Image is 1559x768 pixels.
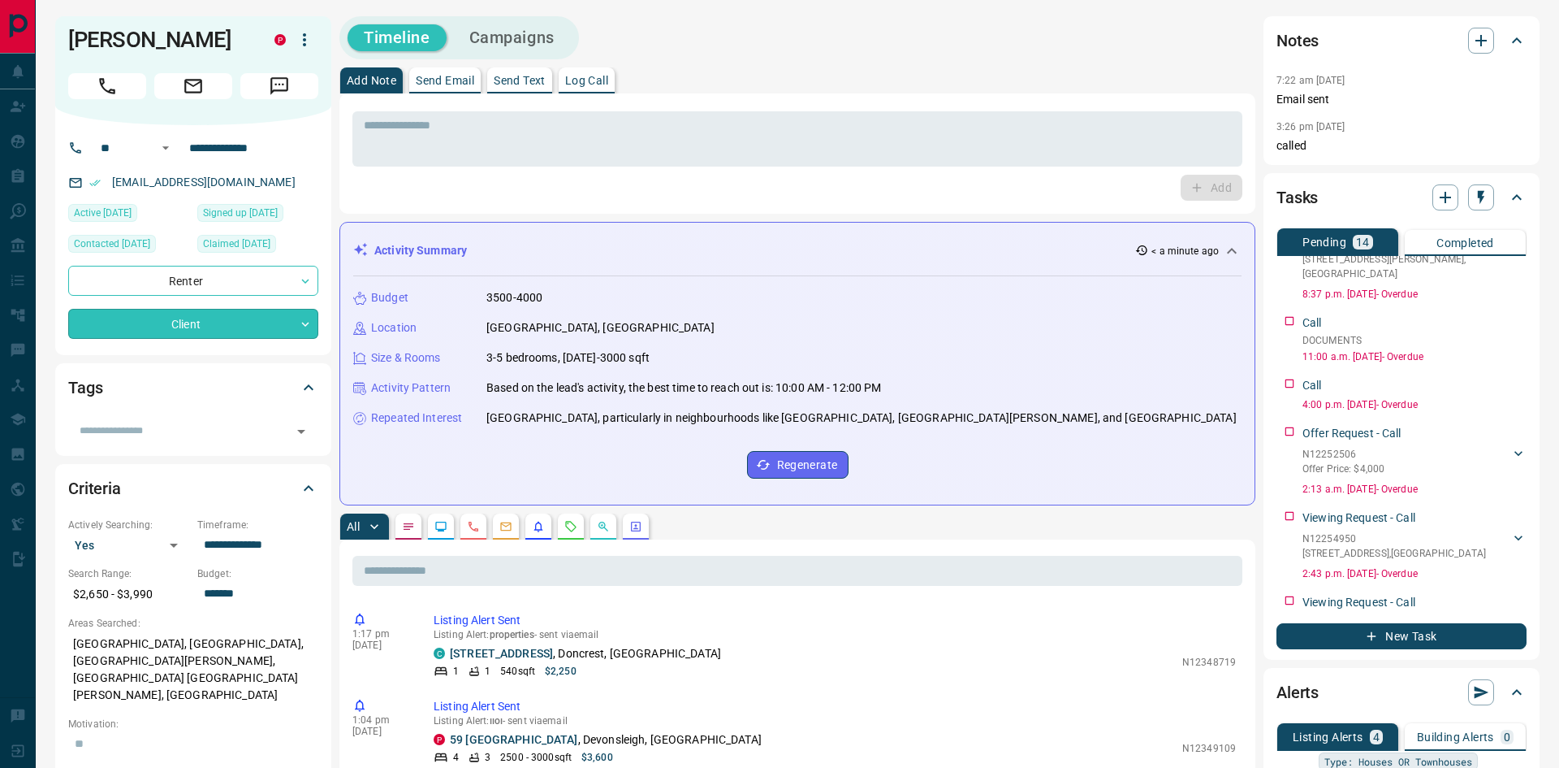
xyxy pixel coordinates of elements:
p: 1 [485,664,490,679]
p: Repeated Interest [371,410,462,427]
p: 3500-4000 [486,289,542,306]
div: Tue Jun 03 2025 [68,235,189,258]
svg: Calls [467,520,480,533]
div: Mon May 12 2025 [197,235,318,258]
span: Call [68,73,146,99]
p: 3 [485,750,490,765]
p: Actively Searching: [68,518,189,532]
p: 2:13 a.m. [DATE] - Overdue [1302,482,1527,497]
span: Email [154,73,232,99]
svg: Agent Actions [629,520,642,533]
h2: Notes [1276,28,1319,54]
div: N12251436[STREET_ADDRESS][PERSON_NAME],[GEOGRAPHIC_DATA] [1302,613,1527,663]
h2: Criteria [68,475,121,501]
p: [STREET_ADDRESS][PERSON_NAME] , [GEOGRAPHIC_DATA] [1302,252,1510,281]
h2: Tasks [1276,184,1318,210]
div: Activity Summary< a minute ago [353,236,1242,266]
p: Send Text [494,75,546,86]
button: Regenerate [747,451,849,479]
button: New Task [1276,623,1527,649]
p: N12252506 [1302,447,1384,462]
p: , Devonsleigh, [GEOGRAPHIC_DATA] [450,731,762,748]
p: Budget: [197,566,318,581]
p: 1:04 pm [352,714,409,726]
p: N12254950 [1302,532,1486,546]
p: called [1276,137,1527,154]
span: properties [490,629,534,640]
div: Tags [68,368,318,407]
p: N12349109 [1182,741,1236,756]
p: Timeframe: [197,518,318,532]
p: Call [1302,315,1322,332]
a: 59 [GEOGRAPHIC_DATA] [450,733,578,746]
p: Log Call [565,75,608,86]
p: [DATE] [352,726,409,737]
p: Offer Request - Call [1302,425,1401,442]
p: 2500 - 3000 sqft [500,750,572,765]
p: Listing Alert : - sent via email [434,629,1236,640]
button: Open [156,138,175,158]
p: Offer Price: $4,000 [1302,462,1384,476]
div: property.ca [274,34,286,46]
p: 0 [1504,731,1510,743]
p: Pending [1302,236,1346,248]
p: 1 [453,664,459,679]
svg: Opportunities [597,520,610,533]
div: property.ca [434,734,445,745]
p: 4 [1373,731,1380,743]
p: < a minute ago [1151,244,1219,258]
p: 14 [1356,236,1370,248]
div: Yes [68,532,189,558]
p: Add Note [347,75,396,86]
svg: Lead Browsing Activity [434,520,447,533]
p: Based on the lead's activity, the best time to reach out is: 10:00 AM - 12:00 PM [486,380,882,397]
p: Listing Alert Sent [434,698,1236,715]
div: Alerts [1276,673,1527,712]
button: Open [290,420,313,443]
p: Budget [371,289,408,306]
p: Viewing Request - Call [1302,510,1415,527]
div: Renter [68,266,318,296]
div: Tasks [1276,178,1527,217]
h1: [PERSON_NAME] [68,27,250,53]
span: ııoı [490,715,503,727]
span: Signed up [DATE] [203,205,278,221]
p: Viewing Request - Call [1302,594,1415,611]
p: 540 sqft [500,664,535,679]
p: 7:22 am [DATE] [1276,75,1345,86]
svg: Email Verified [89,177,101,189]
p: $3,600 [581,750,613,765]
div: Criteria [68,469,318,508]
div: N12252506Offer Price: $4,000 [1302,444,1527,479]
span: Active [DATE] [74,205,132,221]
p: [GEOGRAPHIC_DATA], particularly in neighbourhoods like [GEOGRAPHIC_DATA], [GEOGRAPHIC_DATA][PERSO... [486,410,1237,427]
div: Sun May 30 2021 [197,204,318,227]
span: Contacted [DATE] [74,236,150,252]
p: [GEOGRAPHIC_DATA], [GEOGRAPHIC_DATA] [486,319,715,336]
p: DOCUMENTS [1302,333,1527,348]
h2: Tags [68,375,102,401]
p: Size & Rooms [371,349,441,367]
p: Building Alerts [1417,731,1494,743]
p: $2,650 - $3,990 [68,581,189,608]
svg: Emails [499,520,512,533]
div: N12254950[STREET_ADDRESS],[GEOGRAPHIC_DATA] [1302,528,1527,564]
span: Claimed [DATE] [203,236,270,252]
p: $2,250 [545,664,577,679]
p: 3:26 pm [DATE] [1276,121,1345,132]
p: Areas Searched: [68,616,318,631]
p: Send Email [416,75,474,86]
p: 11:00 a.m. [DATE] - Overdue [1302,349,1527,364]
button: Timeline [348,24,447,51]
p: Listing Alert : - sent via email [434,715,1236,727]
svg: Listing Alerts [532,520,545,533]
p: 4:00 p.m. [DATE] - Overdue [1302,397,1527,412]
p: [DATE] [352,640,409,651]
p: Completed [1436,237,1494,249]
a: [EMAIL_ADDRESS][DOMAIN_NAME] [112,176,296,189]
p: 3-5 bedrooms, [DATE]-3000 sqft [486,349,650,367]
h2: Alerts [1276,679,1319,705]
div: condos.ca [434,648,445,659]
p: Location [371,319,417,336]
p: N12348719 [1182,655,1236,670]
